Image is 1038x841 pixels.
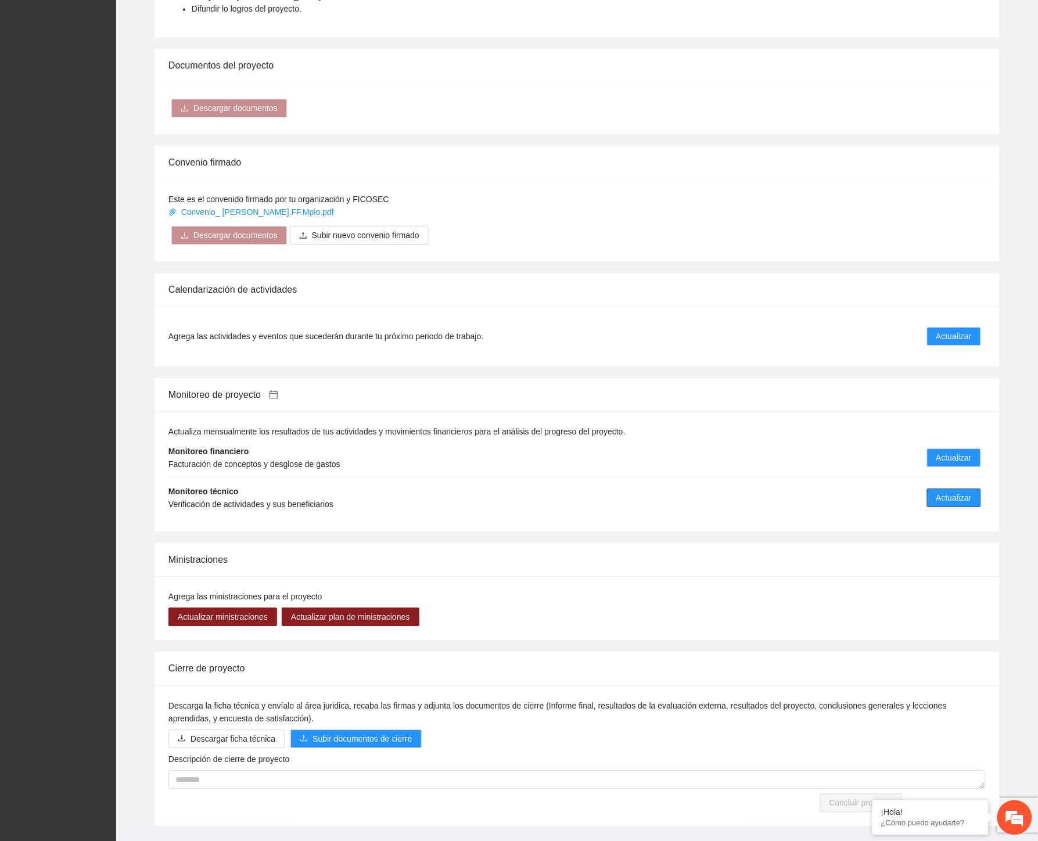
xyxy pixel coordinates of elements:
span: download [181,231,189,240]
span: calendar [269,390,278,399]
span: Facturación de conceptos y desglose de gastos [168,459,340,469]
div: Chatee con nosotros ahora [60,59,195,74]
span: Agrega las actividades y eventos que sucederán durante tu próximo periodo de trabajo. [168,330,483,343]
span: Actualizar ministraciones [178,610,268,623]
span: Difundir lo logros del proyecto. [192,4,301,13]
span: Descargar documentos [193,102,278,114]
strong: Monitoreo financiero [168,447,249,456]
div: Cierre de proyecto [168,652,986,685]
button: Actualizar ministraciones [168,608,277,626]
span: Descargar ficha técnica [191,732,275,745]
span: Actualizar [936,451,972,464]
a: downloadDescargar ficha técnica [168,734,285,743]
label: Descripción de cierre de proyecto [168,753,290,765]
span: Descargar documentos [193,229,278,242]
p: ¿Cómo puedo ayudarte? [881,819,980,828]
button: uploadSubir nuevo convenio firmado [290,226,429,245]
span: download [181,104,189,113]
span: Estamos en línea. [67,155,160,272]
span: Agrega las ministraciones para el proyecto [168,592,322,601]
div: Documentos del proyecto [168,49,986,82]
span: Actualiza mensualmente los resultados de tus actividades y movimientos financieros para el anális... [168,427,626,436]
span: Este es el convenido firmado por tu organización y FICOSEC [168,195,389,204]
button: Actualizar plan de ministraciones [282,608,419,626]
span: Actualizar plan de ministraciones [291,610,410,623]
button: Actualizar [927,448,981,467]
textarea: Descripción de cierre de proyecto [168,770,986,789]
a: Actualizar ministraciones [168,612,277,621]
div: Convenio firmado [168,146,986,179]
button: uploadSubir documentos de cierre [290,729,421,748]
textarea: Escriba su mensaje y pulse “Intro” [6,317,221,358]
a: Actualizar plan de ministraciones [282,612,419,621]
span: Subir nuevo convenio firmado [312,229,419,242]
button: downloadDescargar documentos [171,226,287,245]
div: Monitoreo de proyecto [168,378,986,411]
span: Descarga la ficha técnica y envíalo al área juridica, recaba las firmas y adjunta los documentos ... [168,701,947,723]
a: Convenio_ [PERSON_NAME].FF.Mpio.pdf [168,207,336,217]
span: uploadSubir documentos de cierre [290,734,421,743]
span: uploadSubir nuevo convenio firmado [290,231,429,240]
div: Calendarización de actividades [168,273,986,306]
div: Minimizar ventana de chat en vivo [191,6,218,34]
button: Actualizar [927,488,981,507]
span: Actualizar [936,330,972,343]
button: downloadDescargar documentos [171,99,287,117]
span: Verificación de actividades y sus beneficiarios [168,499,333,509]
a: calendar [261,390,278,400]
button: downloadDescargar ficha técnica [168,729,285,748]
div: Ministraciones [168,543,986,576]
strong: Monitoreo técnico [168,487,239,496]
span: download [178,734,186,743]
div: ¡Hola! [881,808,980,817]
span: paper-clip [168,208,177,216]
span: Actualizar [936,491,972,504]
button: Concluir proyecto [820,793,902,812]
button: Actualizar [927,327,981,346]
span: upload [299,231,307,240]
